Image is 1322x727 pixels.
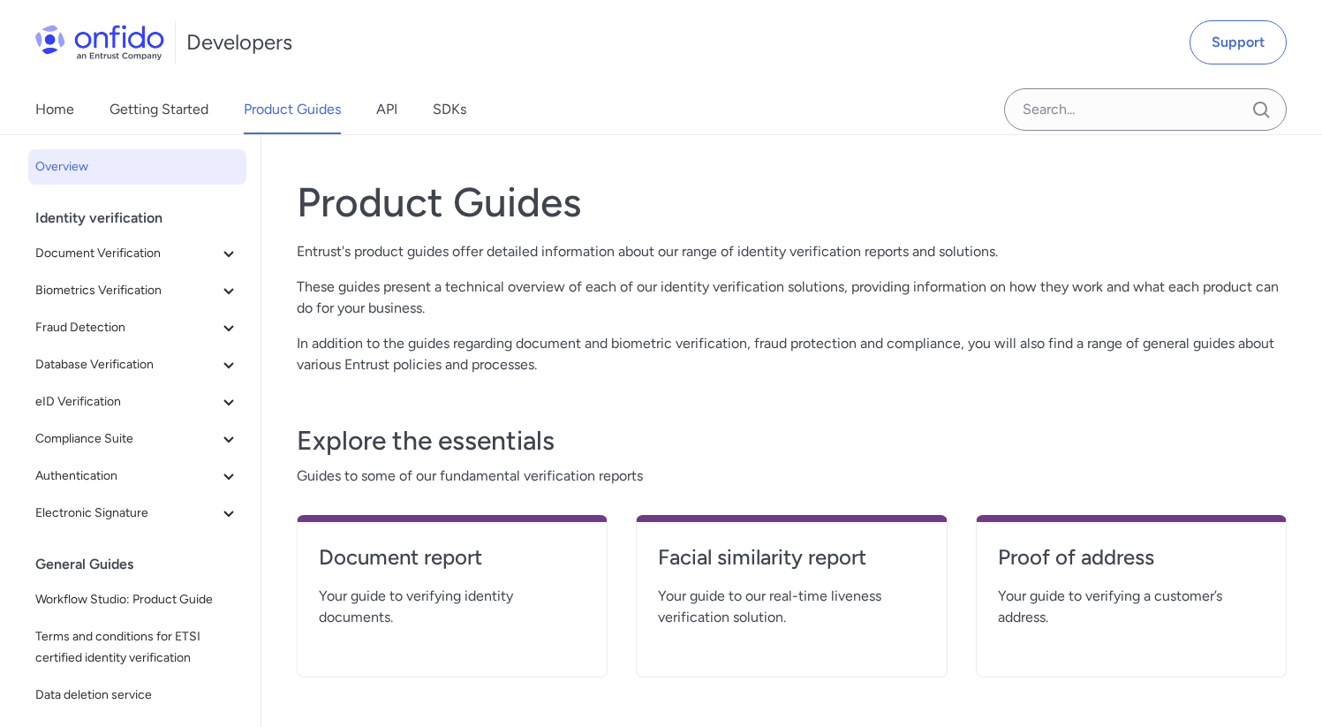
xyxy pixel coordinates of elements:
[110,85,208,134] a: Getting Started
[297,466,1287,487] span: Guides to some of our fundamental verification reports
[297,333,1287,375] p: In addition to the guides regarding document and biometric verification, fraud protection and com...
[297,276,1287,319] p: These guides present a technical overview of each of our identity verification solutions, providi...
[28,678,246,713] a: Data deletion service
[28,421,246,457] button: Compliance Suite
[28,458,246,494] button: Authentication
[319,543,585,586] a: Document report
[35,280,218,301] span: Biometrics Verification
[297,178,1287,227] h1: Product Guides
[998,543,1265,572] h4: Proof of address
[658,543,925,572] h4: Facial similarity report
[1004,88,1287,131] input: Onfido search input field
[1190,20,1287,64] a: Support
[28,310,246,345] button: Fraud Detection
[35,156,239,178] span: Overview
[28,236,246,271] button: Document Verification
[35,589,239,610] span: Workflow Studio: Product Guide
[297,423,1287,458] h3: Explore the essentials
[35,201,253,236] div: Identity verification
[28,496,246,531] button: Electronic Signature
[28,384,246,420] button: eID Verification
[35,626,239,669] span: Terms and conditions for ETSI certified identity verification
[35,547,253,582] div: General Guides
[35,391,218,413] span: eID Verification
[376,85,397,134] a: API
[35,354,218,375] span: Database Verification
[433,85,466,134] a: SDKs
[28,619,246,676] a: Terms and conditions for ETSI certified identity verification
[35,685,239,706] span: Data deletion service
[28,273,246,308] button: Biometrics Verification
[998,586,1265,628] span: Your guide to verifying a customer’s address.
[35,243,218,264] span: Document Verification
[35,428,218,450] span: Compliance Suite
[186,28,292,57] h1: Developers
[28,347,246,382] button: Database Verification
[35,466,218,487] span: Authentication
[28,582,246,617] a: Workflow Studio: Product Guide
[297,241,1287,262] p: Entrust's product guides offer detailed information about our range of identity verification repo...
[35,85,74,134] a: Home
[998,543,1265,586] a: Proof of address
[244,85,341,134] a: Product Guides
[319,586,585,628] span: Your guide to verifying identity documents.
[658,543,925,586] a: Facial similarity report
[658,586,925,628] span: Your guide to our real-time liveness verification solution.
[35,25,164,60] img: Onfido Logo
[28,149,246,185] a: Overview
[319,543,585,572] h4: Document report
[35,503,218,524] span: Electronic Signature
[35,317,218,338] span: Fraud Detection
